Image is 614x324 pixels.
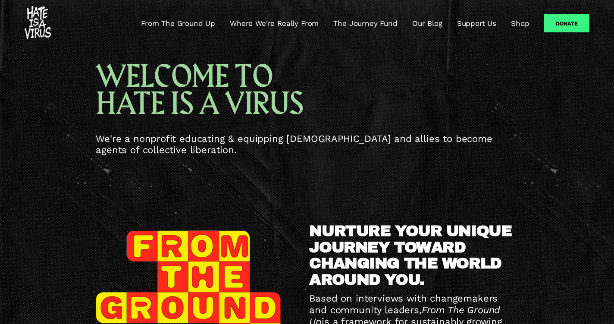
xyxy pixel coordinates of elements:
[544,14,589,32] a: Donate
[412,18,442,28] a: Our Blog
[457,18,496,28] a: Support Us
[25,6,51,41] img: #HATEISAVIRUS
[141,18,215,28] a: From The Ground Up
[96,133,495,156] span: We're a nonprofit educating & equipping [DEMOGRAPHIC_DATA] and allies to become agents of collect...
[333,18,397,28] a: The Journey Fund
[309,223,516,288] strong: NURTURE YOUR UNIQUE JOURNEY TOWARD CHANGING THE WORLD AROUND YOU.
[511,18,529,28] a: Shop
[230,18,319,28] a: Where We're Really From
[96,57,303,124] span: WELCOME TO HATE IS A VIRUS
